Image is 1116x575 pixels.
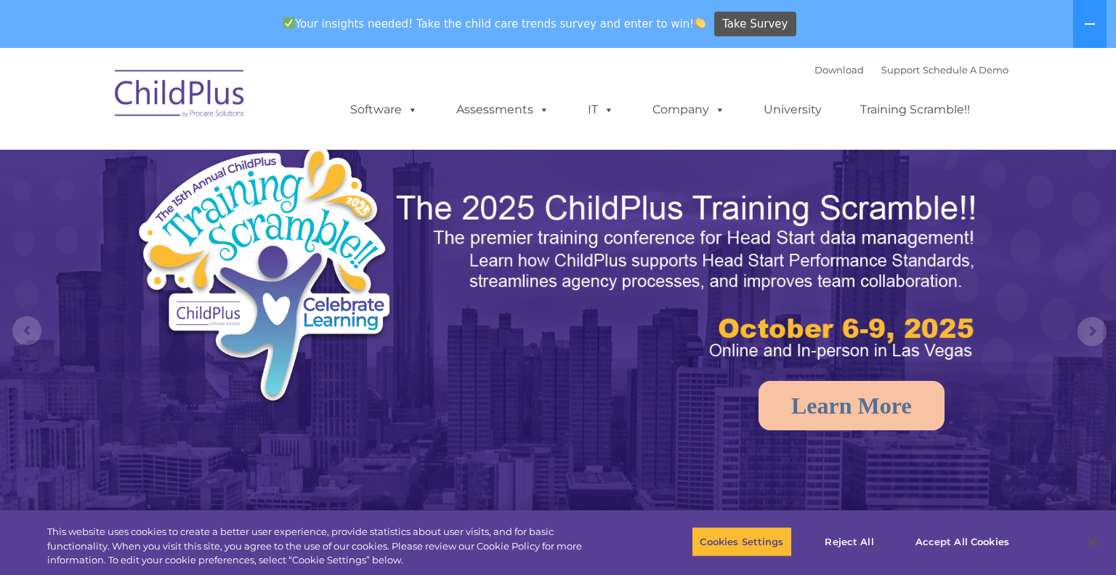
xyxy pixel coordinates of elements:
a: Training Scramble!! [846,95,984,124]
a: Company [638,95,740,124]
span: Last name [202,96,246,107]
button: Accept All Cookies [907,526,1017,557]
span: Your insights needed! Take the child care trends survey and enter to win! [277,9,712,38]
img: ChildPlus by Procare Solutions [108,60,253,132]
a: Download [814,64,864,76]
button: Cookies Settings [692,526,791,557]
span: Phone number [202,156,264,166]
a: Assessments [442,95,564,124]
img: 👏 [695,17,705,28]
a: IT [573,95,628,124]
a: Take Survey [714,12,796,37]
a: Learn More [759,381,945,430]
a: Schedule A Demo [923,64,1008,76]
a: University [749,95,836,124]
span: Take Survey [722,12,788,37]
font: | [814,64,1008,76]
button: Close [1077,526,1109,558]
button: Reject All [804,526,895,557]
a: Software [336,95,432,124]
img: ✅ [283,17,294,28]
div: This website uses cookies to create a better user experience, provide statistics about user visit... [47,525,614,568]
a: Support [881,64,920,76]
